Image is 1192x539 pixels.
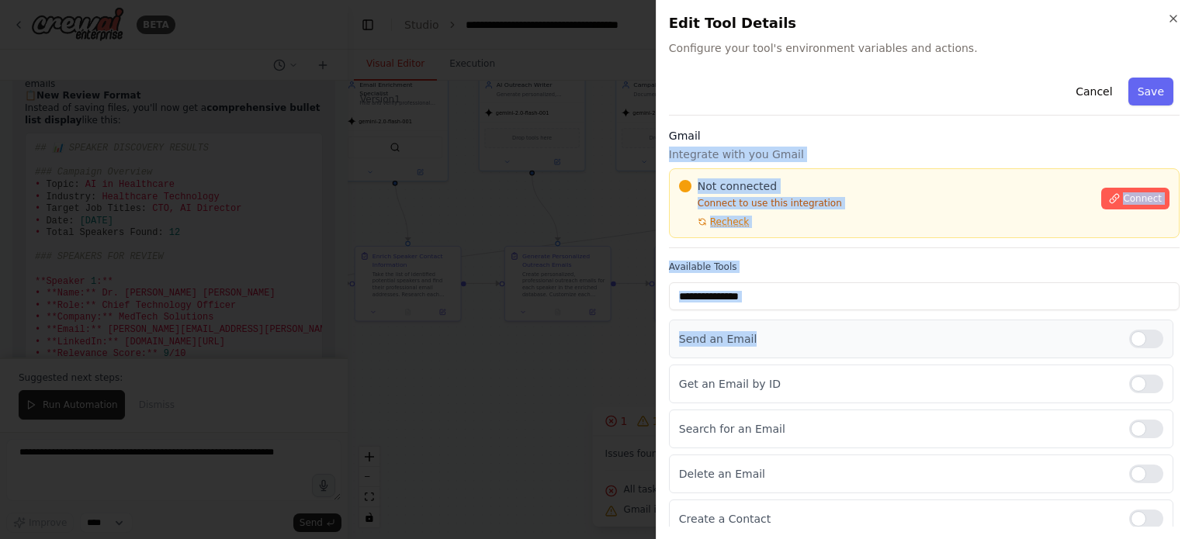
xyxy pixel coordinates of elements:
button: Cancel [1066,78,1121,105]
button: Save [1128,78,1173,105]
h2: Edit Tool Details [669,12,1180,34]
p: Search for an Email [679,421,1117,437]
p: Create a Contact [679,511,1117,527]
p: Get an Email by ID [679,376,1117,392]
span: Configure your tool's environment variables and actions. [669,40,1180,56]
h3: Gmail [669,128,1180,143]
p: Integrate with you Gmail [669,147,1180,162]
span: Not connected [698,178,777,194]
button: Connect [1101,188,1169,209]
button: Recheck [679,216,749,228]
label: Available Tools [669,261,1180,273]
p: Delete an Email [679,466,1117,482]
span: Recheck [710,216,749,228]
p: Connect to use this integration [679,197,1093,209]
p: Send an Email [679,331,1117,347]
span: Connect [1123,192,1162,205]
